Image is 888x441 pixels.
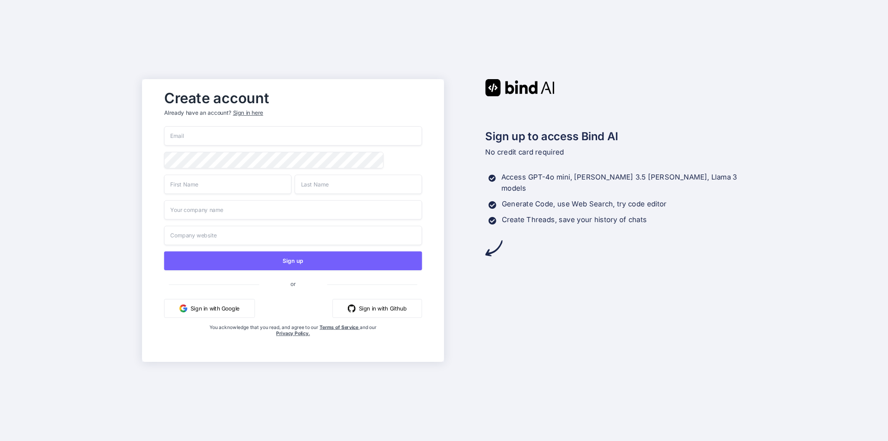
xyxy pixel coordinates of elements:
span: or [259,274,327,293]
img: arrow [485,240,502,257]
a: Terms of Service [320,324,360,330]
div: You acknowledge that you read, and agree to our and our [207,324,379,355]
button: Sign in with Github [333,299,422,318]
h2: Sign up to access Bind AI [485,128,746,144]
button: Sign up [164,251,422,270]
input: Email [164,126,422,146]
p: No credit card required [485,147,746,158]
input: Company website [164,226,422,245]
img: github [348,304,356,312]
button: Sign in with Google [164,299,255,318]
h2: Create account [164,92,422,104]
input: Your company name [164,200,422,220]
input: Last Name [295,174,422,194]
p: Create Threads, save your history of chats [502,214,647,225]
img: Bind AI logo [485,79,555,96]
a: Privacy Policy. [276,330,310,336]
p: Generate Code, use Web Search, try code editor [502,199,666,210]
p: Already have an account? [164,109,422,117]
p: Access GPT-4o mini, [PERSON_NAME] 3.5 [PERSON_NAME], Llama 3 models [501,172,746,194]
img: google [179,304,187,312]
div: Sign in here [233,109,263,117]
input: First Name [164,174,291,194]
